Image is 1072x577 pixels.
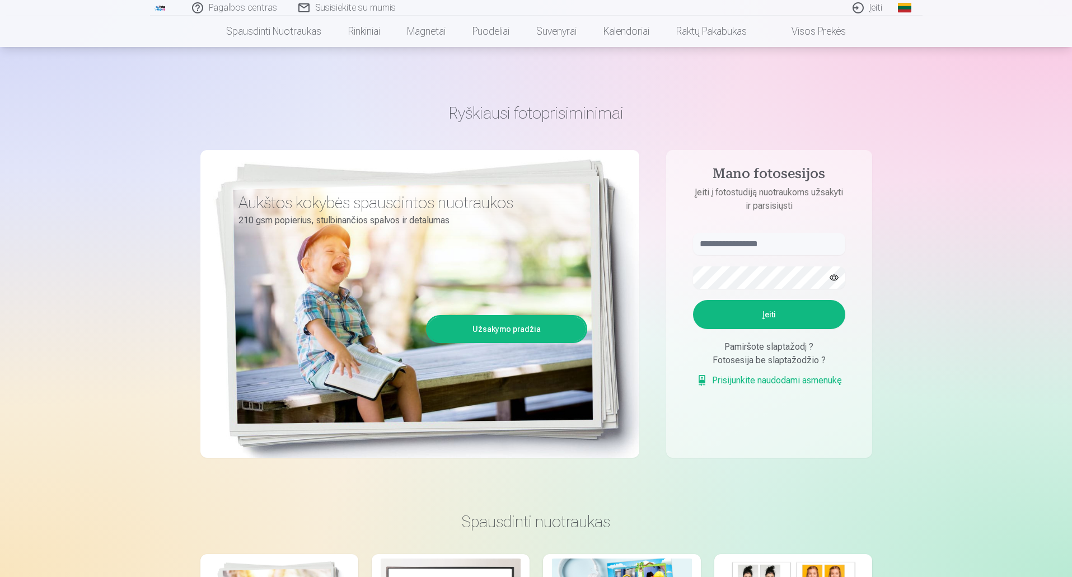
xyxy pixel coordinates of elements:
a: Rinkiniai [335,16,394,47]
a: Puodeliai [459,16,523,47]
h4: Mano fotosesijos [682,166,856,186]
div: Pamiršote slaptažodį ? [693,340,845,354]
a: Kalendoriai [590,16,663,47]
p: Įeiti į fotostudiją nuotraukoms užsakyti ir parsisiųsti [682,186,856,213]
a: Spausdinti nuotraukas [213,16,335,47]
div: Fotosesija be slaptažodžio ? [693,354,845,367]
button: Įeiti [693,300,845,329]
a: Prisijunkite naudodami asmenukę [696,374,842,387]
a: Raktų pakabukas [663,16,760,47]
img: /fa2 [155,4,167,11]
a: Suvenyrai [523,16,590,47]
a: Magnetai [394,16,459,47]
p: 210 gsm popierius, stulbinančios spalvos ir detalumas [238,213,579,228]
a: Užsakymo pradžia [428,317,586,341]
h3: Spausdinti nuotraukas [209,512,863,532]
a: Visos prekės [760,16,859,47]
h1: Ryškiausi fotoprisiminimai [200,103,872,123]
h3: Aukštos kokybės spausdintos nuotraukos [238,193,579,213]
